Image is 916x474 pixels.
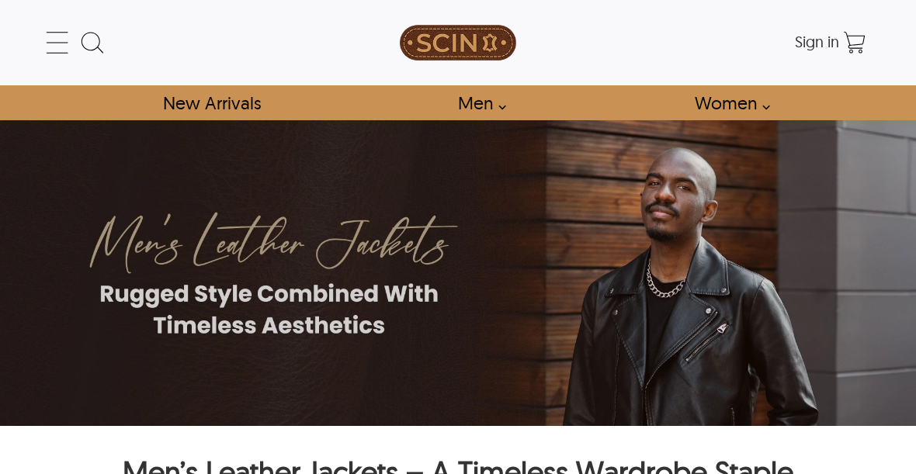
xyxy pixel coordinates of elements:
[400,8,516,78] img: SCIN
[321,8,595,78] a: SCIN
[145,85,278,120] a: Shop New Arrivals
[677,85,779,120] a: Shop Women Leather Jackets
[839,27,870,58] a: Shopping Cart
[795,32,839,51] span: Sign in
[795,37,839,50] a: Sign in
[440,85,515,120] a: shop men's leather jackets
